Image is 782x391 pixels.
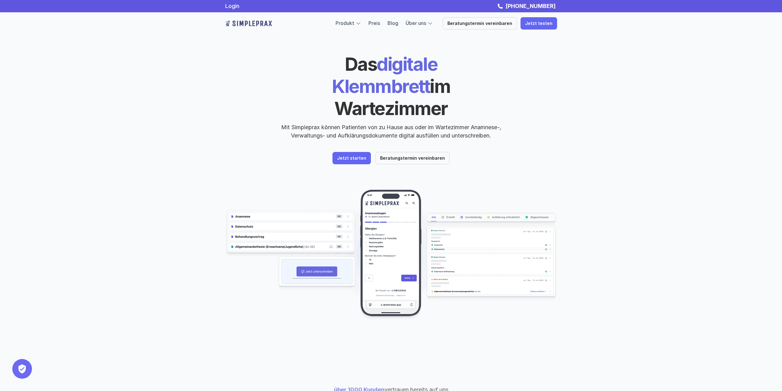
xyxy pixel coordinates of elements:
[336,20,354,26] a: Produkt
[375,152,450,164] a: Beratungstermin vereinbaren
[443,17,517,30] a: Beratungstermin vereinbaren
[447,21,512,26] p: Beratungstermin vereinbaren
[368,20,380,26] a: Preis
[225,3,239,9] a: Login
[334,75,454,119] span: im Wartezimmer
[345,53,377,75] span: Das
[521,17,557,30] a: Jetzt testen
[504,3,557,9] a: [PHONE_NUMBER]
[337,156,366,161] p: Jetzt starten
[225,189,557,321] img: Beispielscreenshots aus der Simpleprax Anwendung
[285,53,497,119] h1: digitale Klemmbrett
[276,123,506,140] p: Mit Simpleprax können Patienten von zu Hause aus oder im Wartezimmer Anamnese-, Verwaltungs- und ...
[332,152,371,164] a: Jetzt starten
[380,156,445,161] p: Beratungstermin vereinbaren
[525,21,552,26] p: Jetzt testen
[387,20,398,26] a: Blog
[406,20,426,26] a: Über uns
[505,3,556,9] strong: [PHONE_NUMBER]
